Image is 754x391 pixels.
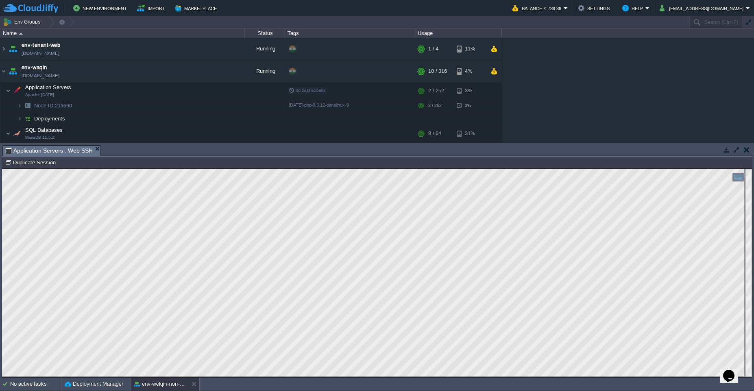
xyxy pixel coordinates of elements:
div: 31% [457,142,483,155]
button: env-welqin-non-prod [134,380,185,388]
img: AMDAwAAAACH5BAEAAAAALAAAAAABAAEAAAICRAEAOw== [7,60,19,82]
img: AMDAwAAAACH5BAEAAAAALAAAAAABAAEAAAICRAEAOw== [22,112,33,125]
img: AMDAwAAAACH5BAEAAAAALAAAAAABAAEAAAICRAEAOw== [6,125,11,142]
img: AMDAwAAAACH5BAEAAAAALAAAAAABAAEAAAICRAEAOw== [7,38,19,60]
span: Apache [DATE] [25,92,54,97]
button: Duplicate Session [5,159,58,166]
button: Help [622,3,645,13]
a: env-waqin [22,63,47,72]
div: Running [244,60,285,82]
img: AMDAwAAAACH5BAEAAAAALAAAAAABAAEAAAICRAEAOw== [17,99,22,112]
div: 31% [457,125,483,142]
a: [DOMAIN_NAME] [22,72,59,80]
img: CloudJiffy [3,3,58,13]
div: 4% [457,60,483,82]
span: Application Servers : Web SSH [5,146,93,156]
img: AMDAwAAAACH5BAEAAAAALAAAAAABAAEAAAICRAEAOw== [22,99,33,112]
div: 10 / 316 [428,60,447,82]
div: No active tasks [10,378,61,391]
button: [EMAIL_ADDRESS][DOMAIN_NAME] [660,3,746,13]
button: Settings [578,3,612,13]
div: 2 / 252 [428,99,442,112]
button: Balance ₹-739.36 [512,3,564,13]
button: Deployment Manager [65,380,123,388]
div: 1 / 4 [428,38,438,60]
div: Status [245,28,285,38]
a: [DOMAIN_NAME] [22,49,59,57]
span: [DATE]-php-8.3.12-almalinux-9 [289,103,349,107]
img: AMDAwAAAACH5BAEAAAAALAAAAAABAAEAAAICRAEAOw== [11,125,22,142]
img: AMDAwAAAACH5BAEAAAAALAAAAAABAAEAAAICRAEAOw== [17,142,22,155]
img: AMDAwAAAACH5BAEAAAAALAAAAAABAAEAAAICRAEAOw== [6,83,11,99]
a: SQL DatabasesMariaDB 11.5.2 [24,127,64,133]
div: 8 / 64 [428,142,439,155]
div: 2 / 252 [428,83,444,99]
span: 213660 [33,102,73,109]
button: Import [137,3,168,13]
div: 11% [457,38,483,60]
div: 3% [457,83,483,99]
button: Marketplace [175,3,219,13]
img: AMDAwAAAACH5BAEAAAAALAAAAAABAAEAAAICRAEAOw== [11,83,22,99]
div: Name [1,28,244,38]
span: SQL Databases [24,127,64,133]
span: no SLB access [289,88,326,93]
span: Application Servers [24,84,72,91]
a: env-tenant-web [22,41,60,49]
span: MariaDB 11.5.2 [25,135,54,140]
div: Usage [416,28,501,38]
div: Tags [285,28,415,38]
a: Deployments [33,115,66,122]
a: Node ID:213660 [33,102,73,109]
div: Running [244,38,285,60]
a: Application ServersApache [DATE] [24,84,72,90]
img: AMDAwAAAACH5BAEAAAAALAAAAAABAAEAAAICRAEAOw== [22,142,33,155]
img: AMDAwAAAACH5BAEAAAAALAAAAAABAAEAAAICRAEAOw== [19,33,23,35]
img: AMDAwAAAACH5BAEAAAAALAAAAAABAAEAAAICRAEAOw== [0,60,7,82]
img: AMDAwAAAACH5BAEAAAAALAAAAAABAAEAAAICRAEAOw== [0,38,7,60]
iframe: chat widget [720,358,746,383]
span: Node ID: [34,103,55,109]
button: Env Groups [3,16,43,28]
div: 3% [457,99,483,112]
img: AMDAwAAAACH5BAEAAAAALAAAAAABAAEAAAICRAEAOw== [17,112,22,125]
div: 8 / 64 [428,125,441,142]
button: New Environment [73,3,129,13]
